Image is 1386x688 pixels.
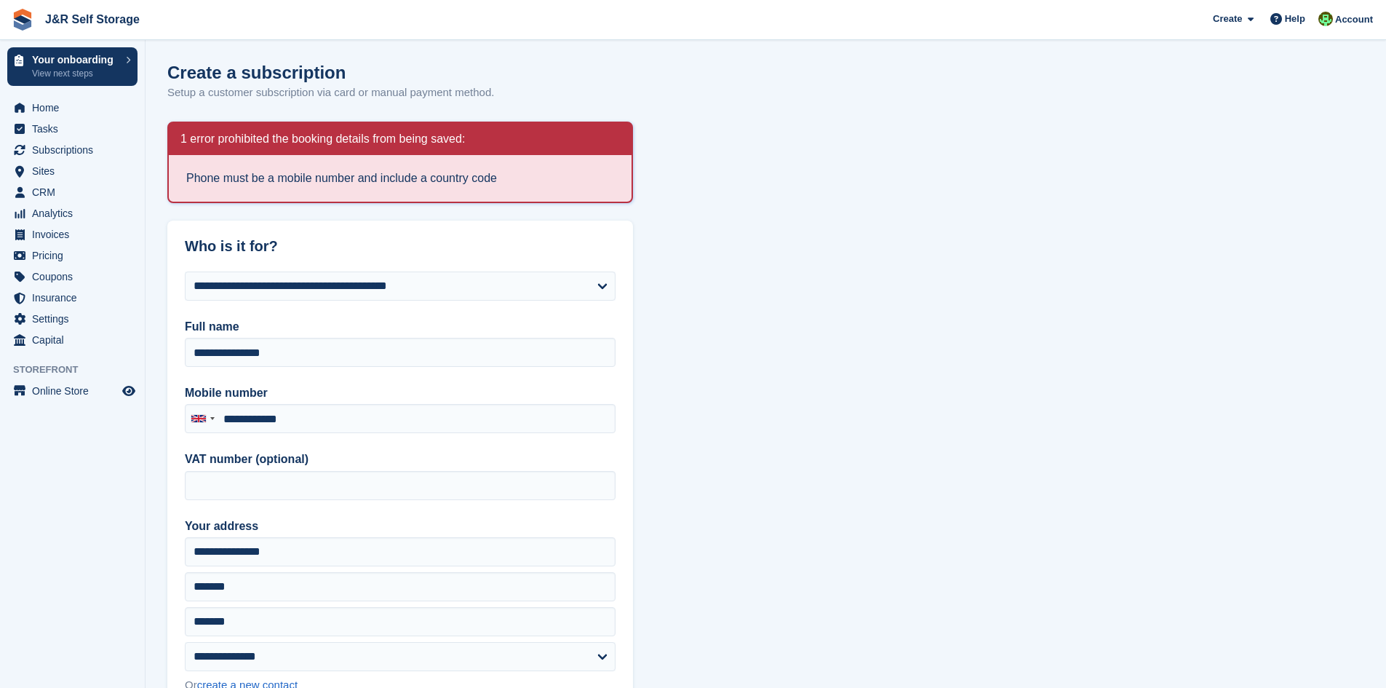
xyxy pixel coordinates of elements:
[32,140,119,160] span: Subscriptions
[7,224,138,245] a: menu
[185,238,616,255] h2: Who is it for?
[7,330,138,350] a: menu
[7,381,138,401] a: menu
[120,382,138,400] a: Preview store
[32,98,119,118] span: Home
[32,119,119,139] span: Tasks
[185,451,616,468] label: VAT number (optional)
[13,363,145,377] span: Storefront
[1213,12,1242,26] span: Create
[32,381,119,401] span: Online Store
[32,161,119,181] span: Sites
[7,161,138,181] a: menu
[32,182,119,202] span: CRM
[7,266,138,287] a: menu
[7,203,138,224] a: menu
[7,47,138,86] a: Your onboarding View next steps
[1318,12,1333,26] img: Steve Pollicott
[32,288,119,308] span: Insurance
[180,132,465,146] h2: 1 error prohibited the booking details from being saved:
[185,384,616,402] label: Mobile number
[32,245,119,266] span: Pricing
[7,309,138,329] a: menu
[186,170,614,187] li: Phone must be a mobile number and include a country code
[167,63,346,82] h1: Create a subscription
[7,182,138,202] a: menu
[186,405,219,432] div: United Kingdom: +44
[32,266,119,287] span: Coupons
[32,203,119,224] span: Analytics
[7,119,138,139] a: menu
[7,140,138,160] a: menu
[7,245,138,266] a: menu
[1335,12,1373,27] span: Account
[39,7,146,31] a: J&R Self Storage
[32,55,119,65] p: Your onboarding
[1285,12,1305,26] span: Help
[32,224,119,245] span: Invoices
[32,330,119,350] span: Capital
[12,9,33,31] img: stora-icon-8386f47178a22dfd0bd8f6a31ec36ba5ce8667c1dd55bd0f319d3a0aa187defe.svg
[32,309,119,329] span: Settings
[185,318,616,336] label: Full name
[7,98,138,118] a: menu
[185,518,616,535] label: Your address
[7,288,138,308] a: menu
[32,67,119,80] p: View next steps
[167,84,494,101] p: Setup a customer subscription via card or manual payment method.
